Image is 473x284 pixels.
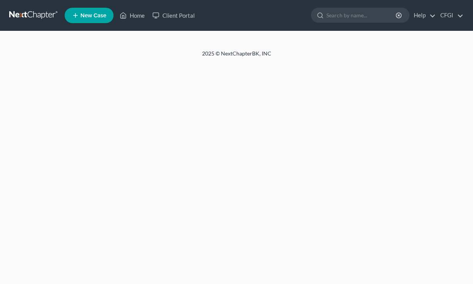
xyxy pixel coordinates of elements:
[326,8,397,22] input: Search by name...
[17,50,456,64] div: 2025 © NextChapterBK, INC
[149,8,199,22] a: Client Portal
[410,8,436,22] a: Help
[436,8,463,22] a: CFGI
[116,8,149,22] a: Home
[80,13,106,18] span: New Case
